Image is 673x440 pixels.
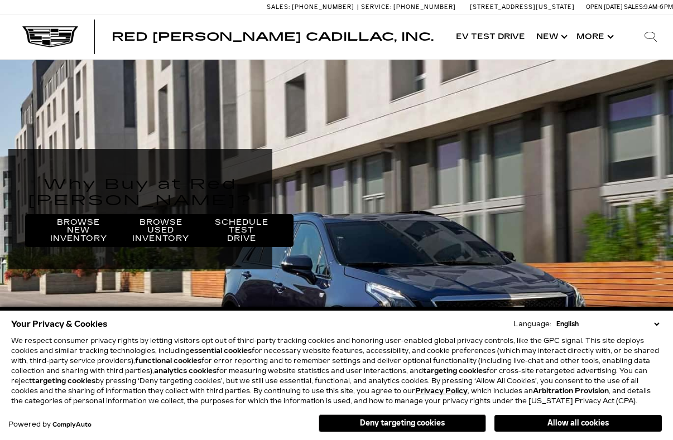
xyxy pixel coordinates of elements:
[190,214,294,246] a: Schedule Test Drive
[292,3,354,11] span: [PHONE_NUMBER]
[586,3,623,11] span: Open [DATE]
[112,31,434,42] a: Red [PERSON_NAME] Cadillac, Inc.
[494,415,662,432] button: Allow all cookies
[513,321,551,327] div: Language:
[25,177,256,209] h1: Why Buy at Red [PERSON_NAME]?
[531,14,571,59] a: New
[267,3,290,11] span: Sales:
[190,347,252,355] strong: essential cookies
[571,14,617,59] button: More
[624,3,644,11] span: Sales:
[393,3,456,11] span: [PHONE_NUMBER]
[11,336,662,406] p: We respect consumer privacy rights by letting visitors opt out of third-party tracking cookies an...
[52,422,92,428] a: ComplyAuto
[450,14,531,59] a: EV Test Drive
[361,3,392,11] span: Service:
[11,316,108,332] span: Your Privacy & Cookies
[154,367,217,375] strong: analytics cookies
[22,26,78,47] img: Cadillac Dark Logo with Cadillac White Text
[423,367,487,375] strong: targeting cookies
[533,387,609,395] strong: Arbitration Provision
[554,319,662,329] select: Language Select
[470,3,575,11] a: [STREET_ADDRESS][US_STATE]
[112,30,434,43] span: Red [PERSON_NAME] Cadillac, Inc.
[25,214,132,246] a: Browse New Inventory
[415,387,468,395] a: Privacy Policy
[107,214,214,246] a: Browse Used Inventory
[319,414,486,432] button: Deny targeting cookies
[357,4,459,10] a: Service: [PHONE_NUMBER]
[32,377,95,385] strong: targeting cookies
[8,421,92,428] div: Powered by
[267,4,357,10] a: Sales: [PHONE_NUMBER]
[135,357,201,365] strong: functional cookies
[644,3,673,11] span: 9 AM-6 PM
